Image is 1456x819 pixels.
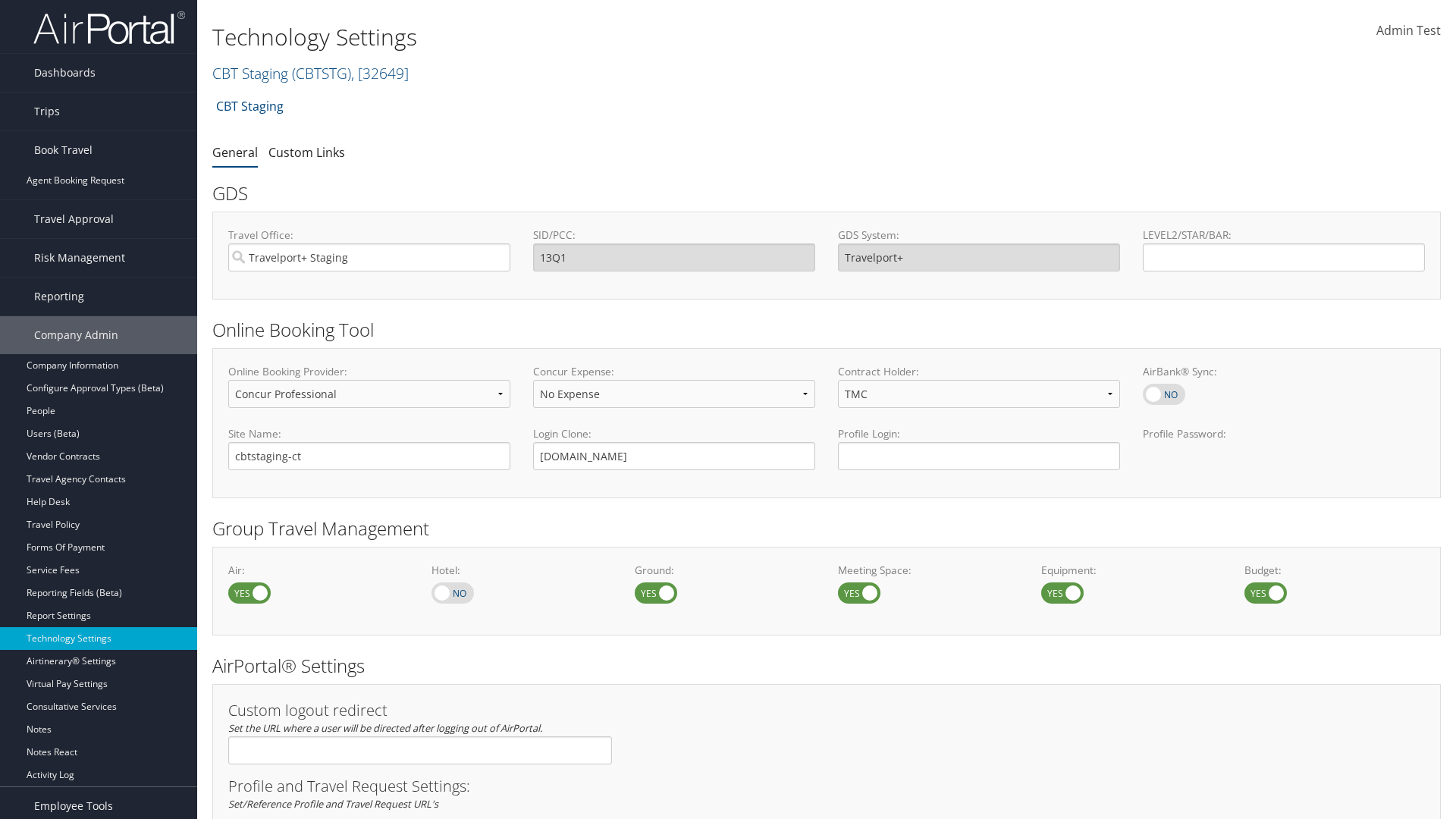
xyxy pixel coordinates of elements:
[34,316,118,354] span: Company Admin
[838,364,1120,379] label: Contract Holder:
[1376,8,1441,55] a: Admin Test
[228,779,1425,794] h3: Profile and Travel Request Settings:
[533,426,815,441] label: Login Clone:
[212,516,1441,541] h2: Group Travel Management
[1143,426,1425,469] label: Profile Password:
[228,426,510,441] label: Site Name:
[838,442,1120,470] input: Profile Login:
[431,563,612,578] label: Hotel:
[228,721,542,735] em: Set the URL where a user will be directed after logging out of AirPortal.
[34,54,96,92] span: Dashboards
[1143,364,1425,379] label: AirBank® Sync:
[212,317,1441,343] h2: Online Booking Tool
[838,227,1120,243] label: GDS System:
[34,93,60,130] span: Trips
[212,144,258,161] a: General
[216,91,284,121] a: CBT Staging
[228,563,409,578] label: Air:
[1041,563,1222,578] label: Equipment:
[533,227,815,243] label: SID/PCC:
[33,10,185,45] img: airportal-logo.png
[351,63,409,83] span: , [ 32649 ]
[1244,563,1425,578] label: Budget:
[34,131,93,169] span: Book Travel
[1376,22,1441,39] span: Admin Test
[228,227,510,243] label: Travel Office:
[34,278,84,315] span: Reporting
[838,563,1018,578] label: Meeting Space:
[533,364,815,379] label: Concur Expense:
[34,200,114,238] span: Travel Approval
[268,144,345,161] a: Custom Links
[228,703,612,718] h3: Custom logout redirect
[838,426,1120,469] label: Profile Login:
[228,364,510,379] label: Online Booking Provider:
[212,21,1031,53] h1: Technology Settings
[212,180,1429,206] h2: GDS
[212,653,1441,679] h2: AirPortal® Settings
[292,63,351,83] span: ( CBTSTG )
[212,63,409,83] a: CBT Staging
[34,239,125,277] span: Risk Management
[228,797,438,811] em: Set/Reference Profile and Travel Request URL's
[1143,384,1185,405] label: AirBank® Sync
[635,563,815,578] label: Ground:
[1143,227,1425,243] label: LEVEL2/STAR/BAR:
